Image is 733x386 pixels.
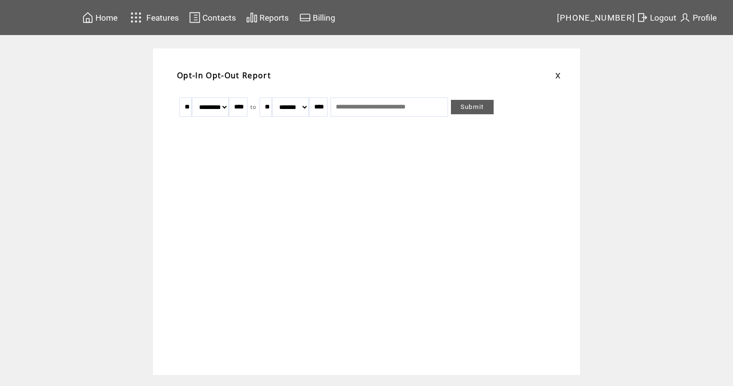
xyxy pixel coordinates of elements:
[298,10,337,25] a: Billing
[635,10,678,25] a: Logout
[177,70,271,81] span: Opt-In Opt-Out Report
[693,13,717,23] span: Profile
[678,10,718,25] a: Profile
[128,10,144,25] img: features.svg
[188,10,237,25] a: Contacts
[82,12,94,24] img: home.svg
[202,13,236,23] span: Contacts
[637,12,648,24] img: exit.svg
[313,13,335,23] span: Billing
[250,104,257,110] span: to
[126,8,180,27] a: Features
[299,12,311,24] img: creidtcard.svg
[95,13,118,23] span: Home
[246,12,258,24] img: chart.svg
[451,100,494,114] a: Submit
[245,10,290,25] a: Reports
[81,10,119,25] a: Home
[260,13,289,23] span: Reports
[557,13,636,23] span: [PHONE_NUMBER]
[189,12,201,24] img: contacts.svg
[679,12,691,24] img: profile.svg
[650,13,676,23] span: Logout
[146,13,179,23] span: Features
